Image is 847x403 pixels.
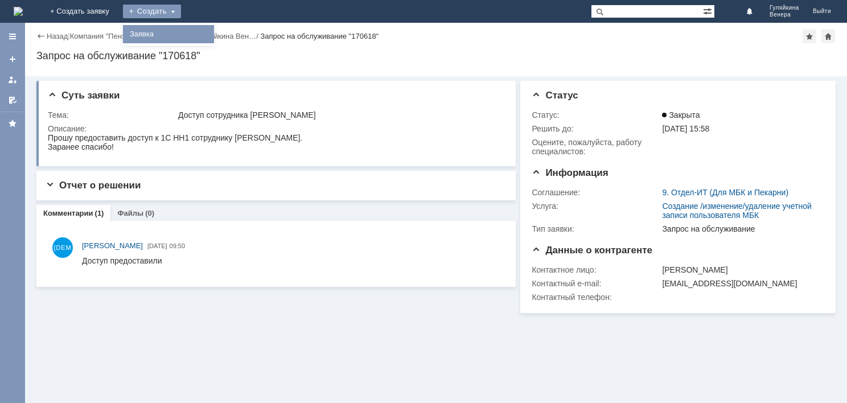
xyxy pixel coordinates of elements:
[703,5,714,16] span: Расширенный поиск
[532,279,660,288] div: Контактный e-mail:
[125,27,212,41] a: Заявка
[47,32,68,40] a: Назад
[532,224,660,233] div: Тип заявки:
[532,245,652,256] span: Данные о контрагенте
[3,71,22,89] a: Мои заявки
[803,30,816,43] div: Добавить в избранное
[532,124,660,133] div: Решить до:
[48,90,120,101] span: Суть заявки
[70,32,132,40] a: Компания "Пенза"
[70,32,137,40] div: /
[14,7,23,16] img: logo
[532,90,578,101] span: Статус
[170,242,186,249] span: 09:50
[48,110,176,120] div: Тема:
[532,201,660,211] div: Услуга:
[532,265,660,274] div: Контактное лицо:
[662,279,819,288] div: [EMAIL_ADDRESS][DOMAIN_NAME]
[662,188,788,197] a: 9. Отдел-ИТ (Для МБК и Пекарни)
[662,224,819,233] div: Запрос на обслуживание
[43,209,93,217] a: Комментарии
[662,201,811,220] a: Создание /изменение/удаление учетной записи пользователя МБК
[82,241,143,250] span: [PERSON_NAME]
[532,167,608,178] span: Информация
[82,240,143,252] a: [PERSON_NAME]
[46,180,141,191] span: Отчет о решении
[770,5,799,11] span: Гуляйкина
[14,7,23,16] a: Перейти на домашнюю страницу
[260,32,379,40] div: Запрос на обслуживание "170618"
[770,11,799,18] span: Венера
[532,110,660,120] div: Статус:
[95,209,104,217] div: (1)
[532,138,660,156] div: Oцените, пожалуйста, работу специалистов:
[48,124,502,133] div: Описание:
[68,31,69,40] div: |
[147,242,167,249] span: [DATE]
[178,110,500,120] div: Доступ сотрудника [PERSON_NAME]
[3,50,22,68] a: Создать заявку
[532,188,660,197] div: Соглашение:
[123,5,181,18] div: Создать
[662,110,700,120] span: Закрыта
[3,91,22,109] a: Мои согласования
[145,209,154,217] div: (0)
[36,50,836,61] div: Запрос на обслуживание "170618"
[662,265,819,274] div: [PERSON_NAME]
[532,293,660,302] div: Контактный телефон:
[821,30,835,43] div: Сделать домашней страницей
[117,209,143,217] a: Файлы
[662,124,709,133] span: [DATE] 15:58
